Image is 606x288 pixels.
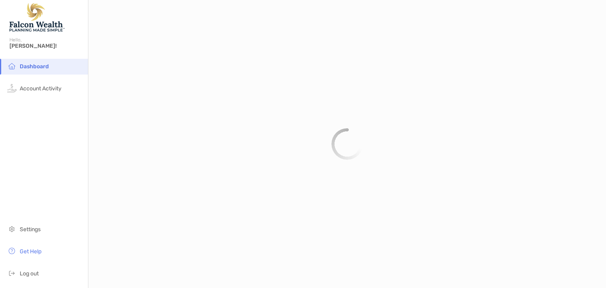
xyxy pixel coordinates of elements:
span: Settings [20,226,41,233]
img: settings icon [7,224,17,234]
img: get-help icon [7,246,17,256]
span: Log out [20,270,39,277]
span: [PERSON_NAME]! [9,43,83,49]
span: Account Activity [20,85,62,92]
img: Falcon Wealth Planning Logo [9,3,65,32]
span: Get Help [20,248,41,255]
img: logout icon [7,268,17,278]
img: activity icon [7,83,17,93]
span: Dashboard [20,63,49,70]
img: household icon [7,61,17,71]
